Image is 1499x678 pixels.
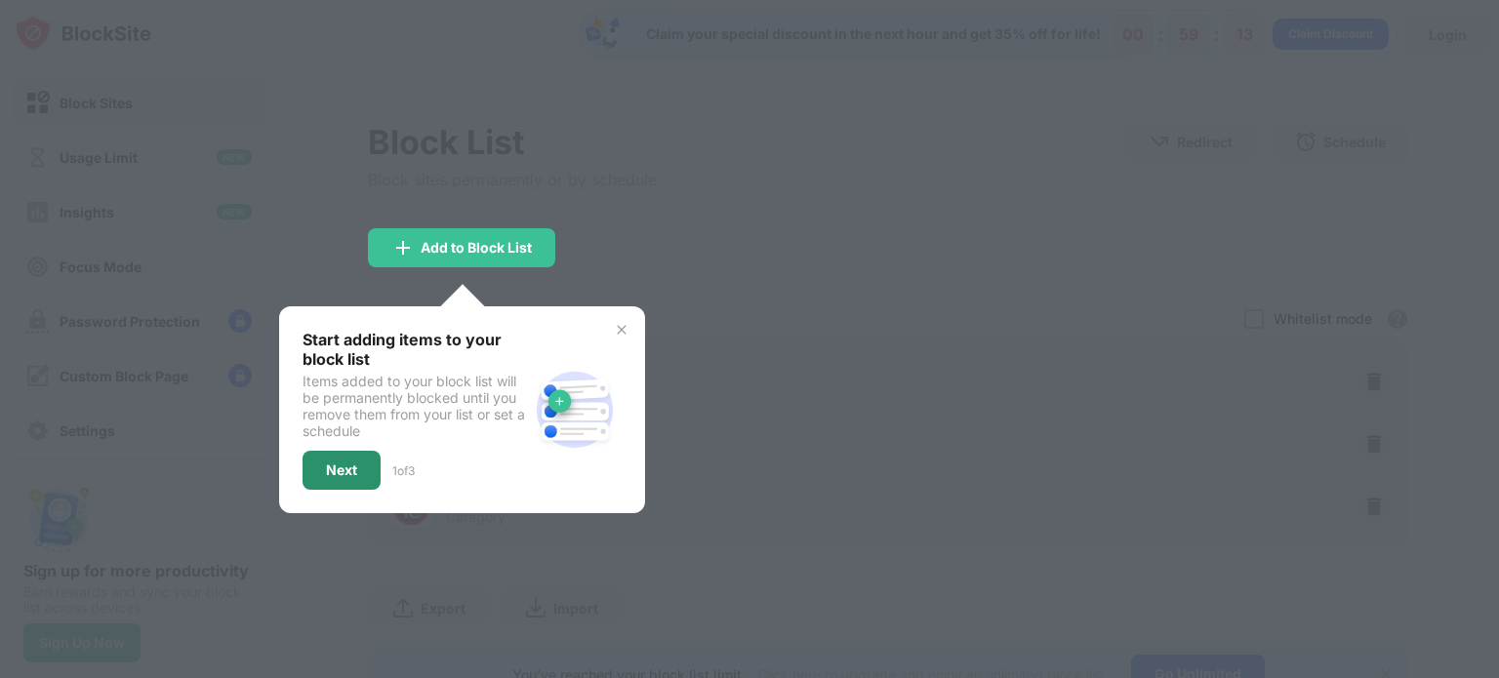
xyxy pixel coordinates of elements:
div: 1 of 3 [392,463,415,478]
div: Add to Block List [421,240,532,256]
img: block-site.svg [528,363,622,457]
img: x-button.svg [614,322,629,338]
div: Items added to your block list will be permanently blocked until you remove them from your list o... [303,373,528,439]
div: Start adding items to your block list [303,330,528,369]
div: Next [326,462,357,478]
